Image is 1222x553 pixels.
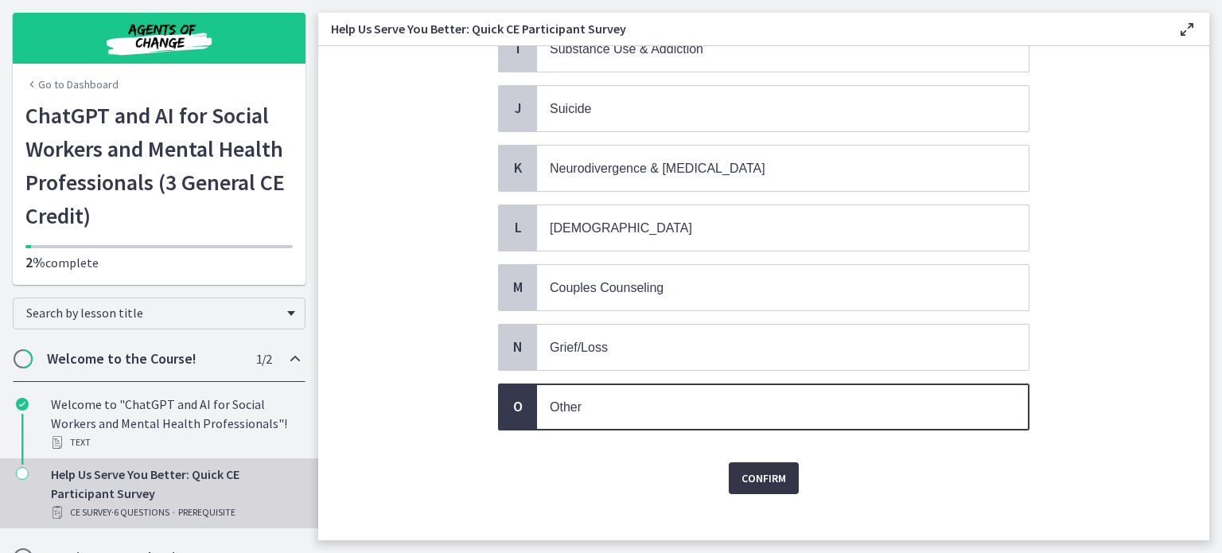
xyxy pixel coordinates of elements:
[508,397,527,416] span: O
[550,102,591,115] span: Suicide
[64,19,255,57] img: Agents of Change Social Work Test Prep
[550,162,765,175] span: Neurodivergence & [MEDICAL_DATA]
[178,503,235,522] span: PREREQUISITE
[508,158,527,177] span: K
[741,469,786,488] span: Confirm
[550,281,664,294] span: Couples Counseling
[173,503,175,522] span: ·
[550,341,608,354] span: Grief/Loss
[550,42,703,56] span: Substance Use & Addiction
[508,39,527,58] span: I
[508,278,527,297] span: M
[51,465,299,522] div: Help Us Serve You Better: Quick CE Participant Survey
[13,298,305,329] div: Search by lesson title
[508,337,527,356] span: N
[25,253,293,272] p: complete
[729,462,799,494] button: Confirm
[550,221,692,235] span: [DEMOGRAPHIC_DATA]
[51,433,299,452] div: Text
[256,349,271,368] span: 1 / 2
[508,99,527,118] span: J
[331,19,1152,38] h3: Help Us Serve You Better: Quick CE Participant Survey
[111,503,169,522] span: · 6 Questions
[508,218,527,237] span: L
[51,395,299,452] div: Welcome to "ChatGPT and AI for Social Workers and Mental Health Professionals"!
[16,398,29,411] i: Completed
[25,99,293,232] h1: ChatGPT and AI for Social Workers and Mental Health Professionals (3 General CE Credit)
[51,503,299,522] div: CE Survey
[25,253,45,271] span: 2%
[47,349,241,368] h2: Welcome to the Course!
[26,305,279,321] span: Search by lesson title
[25,76,119,92] a: Go to Dashboard
[550,400,582,414] span: Other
